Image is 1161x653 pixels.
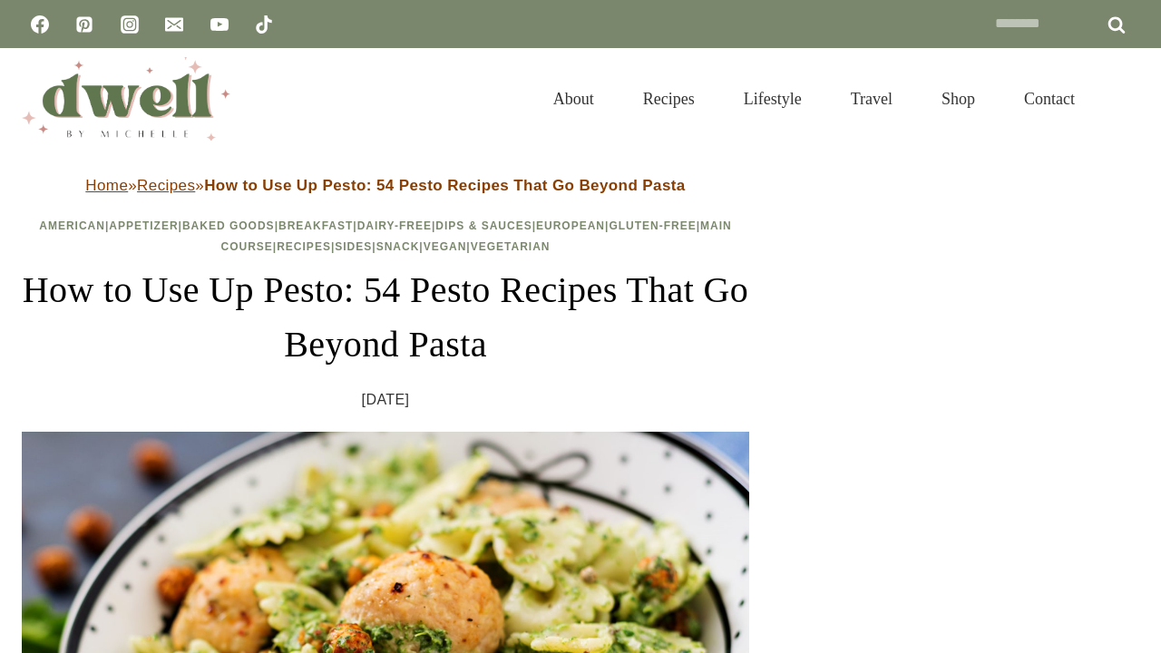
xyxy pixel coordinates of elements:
[109,219,178,232] a: Appetizer
[917,67,1000,131] a: Shop
[335,240,372,253] a: Sides
[609,219,696,232] a: Gluten-Free
[278,219,353,232] a: Breakfast
[137,177,195,194] a: Recipes
[246,6,282,43] a: TikTok
[619,67,719,131] a: Recipes
[204,177,686,194] strong: How to Use Up Pesto: 54 Pesto Recipes That Go Beyond Pasta
[424,240,467,253] a: Vegan
[536,219,605,232] a: European
[182,219,275,232] a: Baked Goods
[39,219,732,253] span: | | | | | | | | | | | | |
[156,6,192,43] a: Email
[357,219,432,232] a: Dairy-Free
[376,240,420,253] a: Snack
[22,6,58,43] a: Facebook
[435,219,532,232] a: Dips & Sauces
[1000,67,1099,131] a: Contact
[85,177,128,194] a: Home
[529,67,1099,131] nav: Primary Navigation
[719,67,826,131] a: Lifestyle
[22,263,749,372] h1: How to Use Up Pesto: 54 Pesto Recipes That Go Beyond Pasta
[22,57,230,141] img: DWELL by michelle
[39,219,105,232] a: American
[85,177,685,194] span: » »
[826,67,917,131] a: Travel
[277,240,331,253] a: Recipes
[1108,83,1139,114] button: View Search Form
[362,386,410,414] time: [DATE]
[112,6,148,43] a: Instagram
[201,6,238,43] a: YouTube
[471,240,551,253] a: Vegetarian
[66,6,102,43] a: Pinterest
[529,67,619,131] a: About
